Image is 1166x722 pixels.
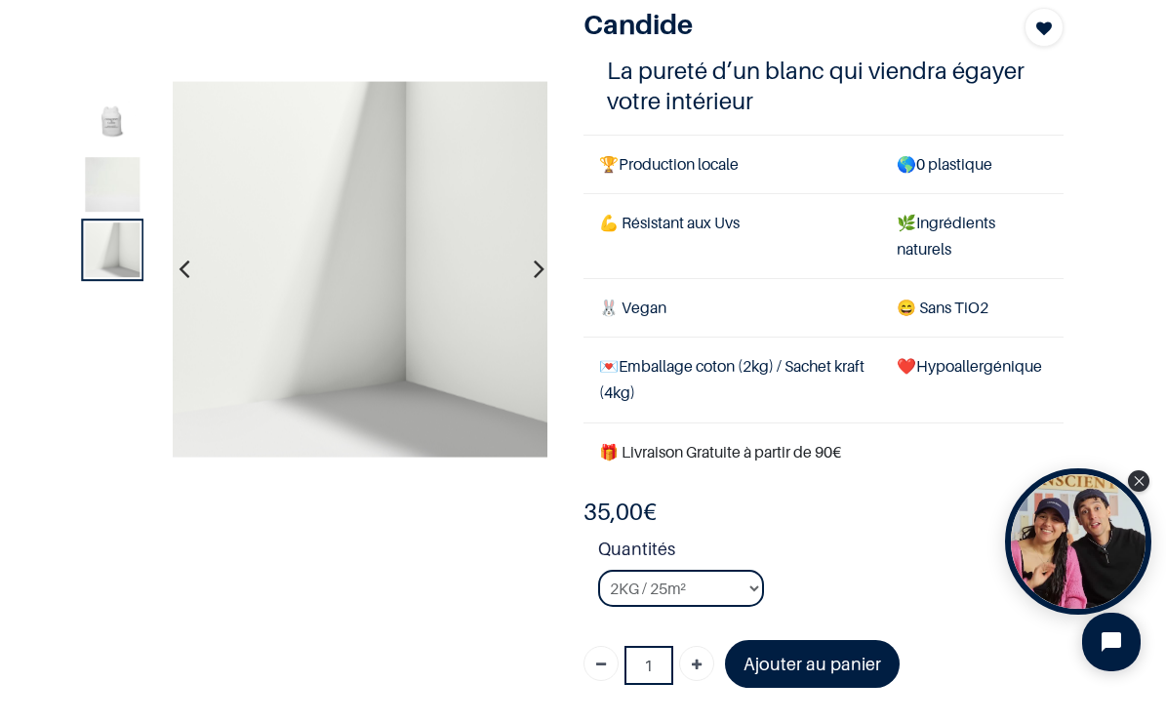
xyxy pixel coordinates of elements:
b: € [583,498,657,526]
td: Ingrédients naturels [881,193,1064,278]
div: Open Tolstoy [1005,468,1151,615]
font: Ajouter au panier [744,654,881,674]
span: 35,00 [583,498,643,526]
span: 🌿 [897,213,916,232]
img: Product image [86,157,141,212]
td: Emballage coton (2kg) / Sachet kraft (4kg) [583,338,882,422]
span: 🌎 [897,154,916,174]
span: 🐰 Vegan [599,298,666,317]
td: Production locale [583,135,882,193]
span: 😄 S [897,298,928,317]
a: Supprimer [583,646,619,681]
strong: Quantités [598,536,1065,570]
a: Ajouter au panier [725,640,900,688]
iframe: Tidio Chat [1065,596,1157,688]
span: Add to wishlist [1036,17,1052,40]
img: Product image [172,81,548,458]
div: Open Tolstoy widget [1005,468,1151,615]
img: Product image [86,223,141,278]
td: 0 plastique [881,135,1064,193]
div: Close Tolstoy widget [1128,470,1149,492]
span: 💪 Résistant aux Uvs [599,213,740,232]
span: 🏆 [599,154,619,174]
div: Tolstoy bubble widget [1005,468,1151,615]
h4: La pureté d’un blanc qui viendra égayer votre intérieur [607,56,1039,116]
font: 🎁 Livraison Gratuite à partir de 90€ [599,442,841,461]
button: Add to wishlist [1025,8,1064,47]
td: ❤️Hypoallergénique [881,338,1064,422]
h1: Candide [583,8,992,41]
span: 💌 [599,356,619,376]
td: ans TiO2 [881,279,1064,338]
a: Ajouter [679,646,714,681]
img: Product image [86,91,141,145]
